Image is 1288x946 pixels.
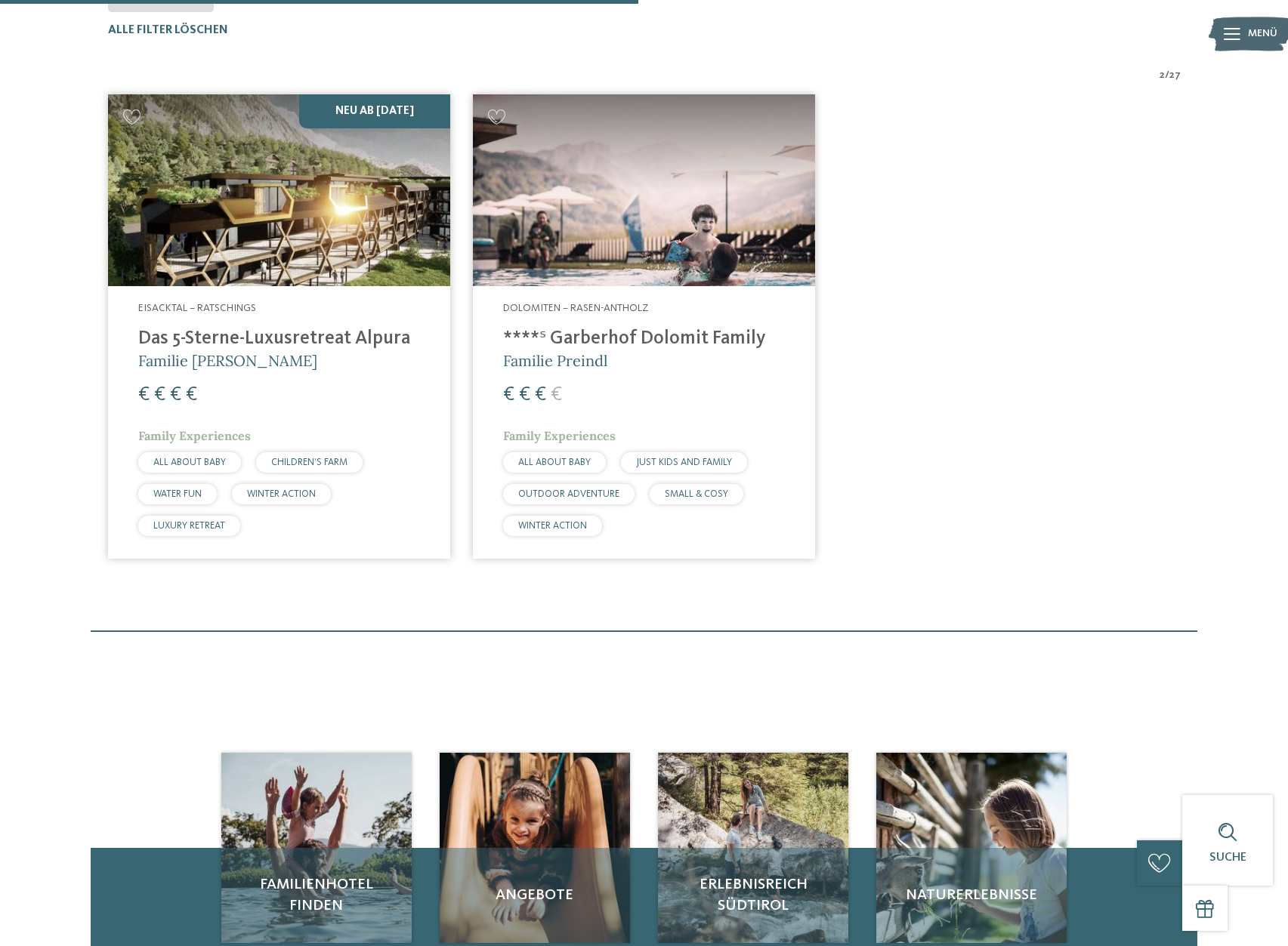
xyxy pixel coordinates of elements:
[153,458,226,467] span: ALL ABOUT BABY
[138,351,317,370] span: Familie [PERSON_NAME]
[503,428,616,443] span: Family Experiences
[271,458,347,467] span: CHILDREN’S FARM
[221,753,412,943] img: Familienhotels gesucht? Hier findet ihr die besten!
[154,385,165,405] span: €
[1169,68,1181,83] span: 27
[636,458,732,467] span: JUST KIDS AND FAMILY
[138,303,256,313] span: Eisacktal – Ratschings
[1209,852,1246,864] span: Suche
[138,428,251,443] span: Family Experiences
[503,328,785,350] h4: ****ˢ Garberhof Dolomit Family
[153,521,225,531] span: LUXURY RETREAT
[551,385,562,405] span: €
[186,385,197,405] span: €
[170,385,181,405] span: €
[876,753,1067,943] a: Familienhotels gesucht? Hier findet ihr die besten! Naturerlebnisse
[518,458,591,467] span: ALL ABOUT BABY
[138,385,150,405] span: €
[535,385,546,405] span: €
[138,328,420,350] h4: Das 5-Sterne-Luxusretreat Alpura
[673,874,833,917] span: Erlebnisreich Südtirol
[473,94,815,559] a: Familienhotels gesucht? Hier findet ihr die besten! Dolomiten – Rasen-Antholz ****ˢ Garberhof Dol...
[108,24,228,36] span: Alle Filter löschen
[503,351,607,370] span: Familie Preindl
[473,94,815,287] img: Familienhotels gesucht? Hier findet ihr die besten!
[440,753,630,943] a: Familienhotels gesucht? Hier findet ihr die besten! Angebote
[236,874,397,917] span: Familienhotel finden
[658,753,848,943] a: Familienhotels gesucht? Hier findet ihr die besten! Erlebnisreich Südtirol
[153,489,202,499] span: WATER FUN
[518,521,587,531] span: WINTER ACTION
[658,753,848,943] img: Familienhotels gesucht? Hier findet ihr die besten!
[1165,68,1169,83] span: /
[440,753,630,943] img: Familienhotels gesucht? Hier findet ihr die besten!
[221,753,412,943] a: Familienhotels gesucht? Hier findet ihr die besten! Familienhotel finden
[108,94,450,559] a: Familienhotels gesucht? Hier findet ihr die besten! Neu ab [DATE] Eisacktal – Ratschings Das 5-St...
[1160,68,1165,83] span: 2
[108,94,450,287] img: Familienhotels gesucht? Hier findet ihr die besten!
[455,885,615,906] span: Angebote
[503,385,514,405] span: €
[665,489,728,499] span: SMALL & COSY
[247,489,316,499] span: WINTER ACTION
[891,885,1052,906] span: Naturerlebnisse
[876,753,1067,943] img: Familienhotels gesucht? Hier findet ihr die besten!
[503,303,648,313] span: Dolomiten – Rasen-Antholz
[518,489,619,499] span: OUTDOOR ADVENTURE
[519,385,530,405] span: €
